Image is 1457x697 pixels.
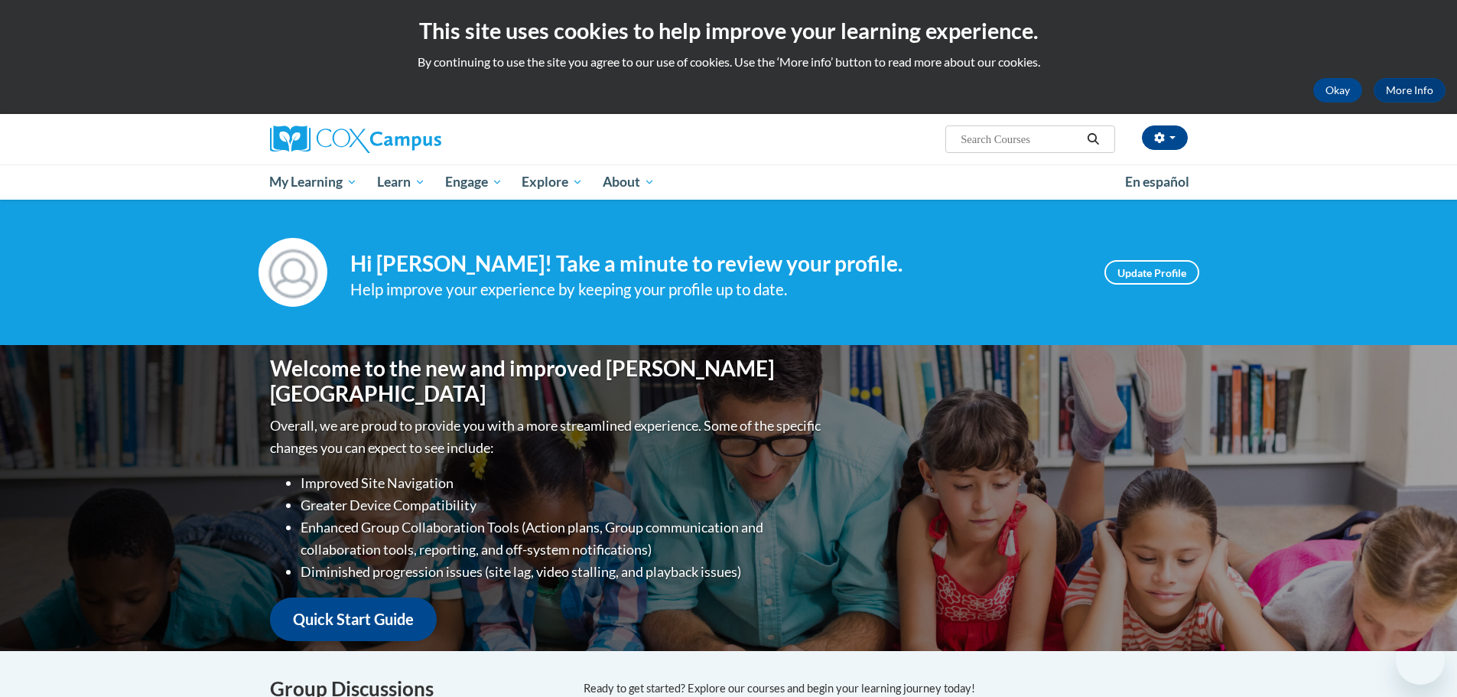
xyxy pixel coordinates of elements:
span: Explore [522,173,583,191]
button: Account Settings [1142,125,1188,150]
img: Cox Campus [270,125,441,153]
a: Update Profile [1104,260,1199,285]
a: En español [1115,166,1199,198]
li: Improved Site Navigation [301,472,824,494]
span: My Learning [269,173,357,191]
input: Search Courses [959,130,1081,148]
h2: This site uses cookies to help improve your learning experience. [11,15,1446,46]
p: By continuing to use the site you agree to our use of cookies. Use the ‘More info’ button to read... [11,54,1446,70]
div: Main menu [247,164,1211,200]
span: En español [1125,174,1189,190]
h4: Hi [PERSON_NAME]! Take a minute to review your profile. [350,251,1081,277]
span: About [603,173,655,191]
a: Learn [367,164,435,200]
iframe: Button to launch messaging window [1396,636,1445,685]
button: Search [1081,130,1104,148]
a: About [593,164,665,200]
span: Engage [445,173,502,191]
img: Profile Image [259,238,327,307]
div: Help improve your experience by keeping your profile up to date. [350,277,1081,302]
li: Diminished progression issues (site lag, video stalling, and playback issues) [301,561,824,583]
a: My Learning [260,164,368,200]
button: Okay [1313,78,1362,103]
a: Cox Campus [270,125,561,153]
a: Quick Start Guide [270,598,437,641]
a: More Info [1374,78,1446,103]
p: Overall, we are proud to provide you with a more streamlined experience. Some of the specific cha... [270,415,824,459]
li: Enhanced Group Collaboration Tools (Action plans, Group communication and collaboration tools, re... [301,516,824,561]
a: Engage [435,164,512,200]
h1: Welcome to the new and improved [PERSON_NAME][GEOGRAPHIC_DATA] [270,356,824,407]
a: Explore [512,164,593,200]
span: Learn [377,173,425,191]
li: Greater Device Compatibility [301,494,824,516]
